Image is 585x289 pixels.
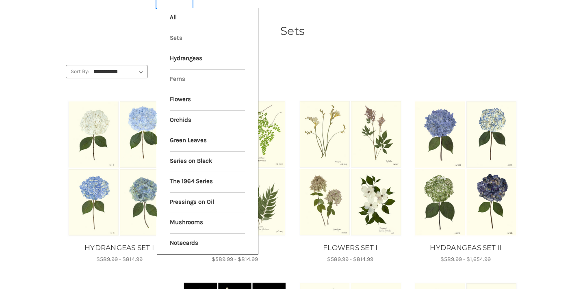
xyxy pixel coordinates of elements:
a: Flowers [170,90,245,110]
a: Mushrooms [170,213,245,233]
img: Unframed [67,100,171,237]
a: HYDRANGEAS SET II, Price range from $589.99 to $1,654.99 [412,243,519,253]
a: Green Leaves [170,131,245,151]
a: Hydrangeas [170,49,245,69]
span: $589.99 - $814.99 [327,256,373,263]
a: FLOWERS SET I, Price range from $589.99 to $814.99 [297,243,404,253]
span: $589.99 - $814.99 [96,256,143,263]
a: Ferns [170,70,245,90]
a: Pressings on Oil [170,193,245,213]
img: Unframed [414,100,518,237]
h1: Sets [66,22,519,39]
a: Orchids [170,111,245,131]
label: Sort By: [66,65,89,78]
a: The 1964 Series [170,172,245,192]
span: $589.99 - $814.99 [212,256,258,263]
a: HYDRANGEAS SET I, Price range from $589.99 to $814.99 [66,243,173,253]
a: Series on Black [170,152,245,172]
img: Unframed [298,99,403,237]
a: HYDRANGEAS SET I, Price range from $589.99 to $814.99 [67,99,171,237]
a: Notecards [170,234,245,254]
a: HYDRANGEAS SET II, Price range from $589.99 to $1,654.99 [414,99,518,237]
a: Sets [170,29,245,49]
a: FLOWERS SET I, Price range from $589.99 to $814.99 [298,99,403,237]
span: $589.99 - $1,654.99 [440,256,491,263]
